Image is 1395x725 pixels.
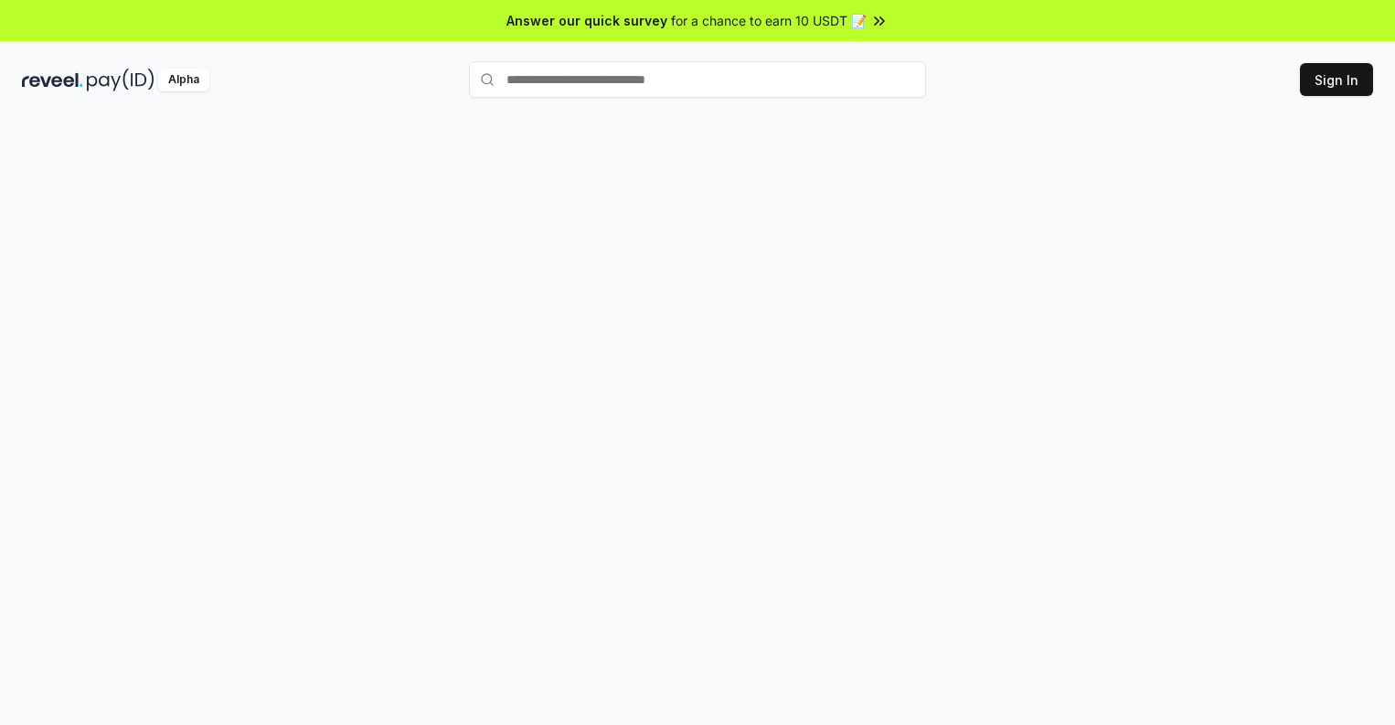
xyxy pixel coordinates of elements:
[1300,63,1373,96] button: Sign In
[158,69,209,91] div: Alpha
[506,11,667,30] span: Answer our quick survey
[671,11,867,30] span: for a chance to earn 10 USDT 📝
[22,69,83,91] img: reveel_dark
[87,69,154,91] img: pay_id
